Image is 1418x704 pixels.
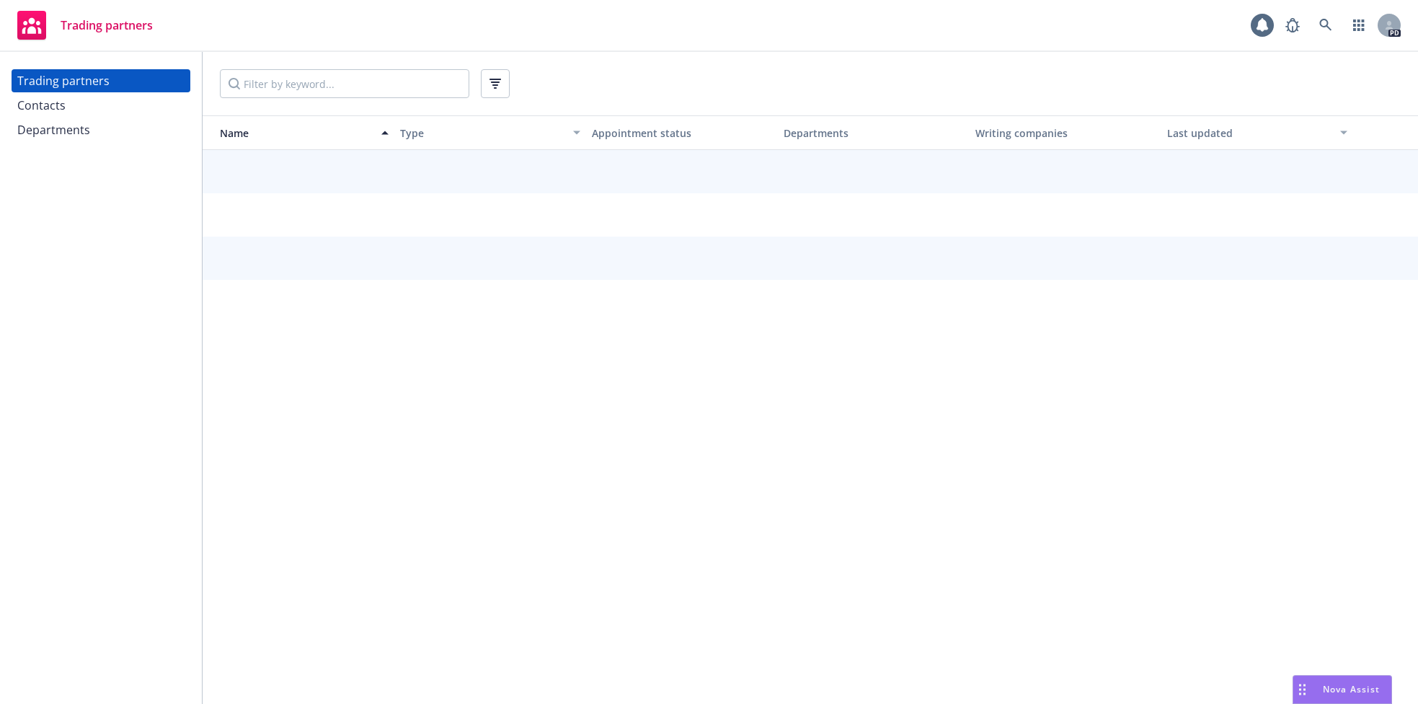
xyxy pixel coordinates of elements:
button: Name [203,115,394,150]
div: Type [400,126,564,141]
button: Departments [778,115,970,150]
div: Name [208,126,373,141]
div: Appointment status [592,126,772,141]
a: Search [1311,11,1340,40]
a: Contacts [12,94,190,117]
div: Last updated [1167,126,1331,141]
span: Nova Assist [1323,683,1380,695]
div: Drag to move [1293,676,1311,703]
a: Switch app [1344,11,1373,40]
button: Writing companies [970,115,1161,150]
button: Type [394,115,586,150]
div: Trading partners [17,69,110,92]
a: Trading partners [12,5,159,45]
a: Report a Bug [1278,11,1307,40]
button: Appointment status [586,115,778,150]
input: Filter by keyword... [220,69,469,98]
div: Contacts [17,94,66,117]
a: Trading partners [12,69,190,92]
button: Last updated [1161,115,1353,150]
button: Nova Assist [1293,675,1392,704]
a: Departments [12,118,190,141]
span: Trading partners [61,19,153,31]
div: Departments [784,126,964,141]
div: Writing companies [975,126,1156,141]
div: Departments [17,118,90,141]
